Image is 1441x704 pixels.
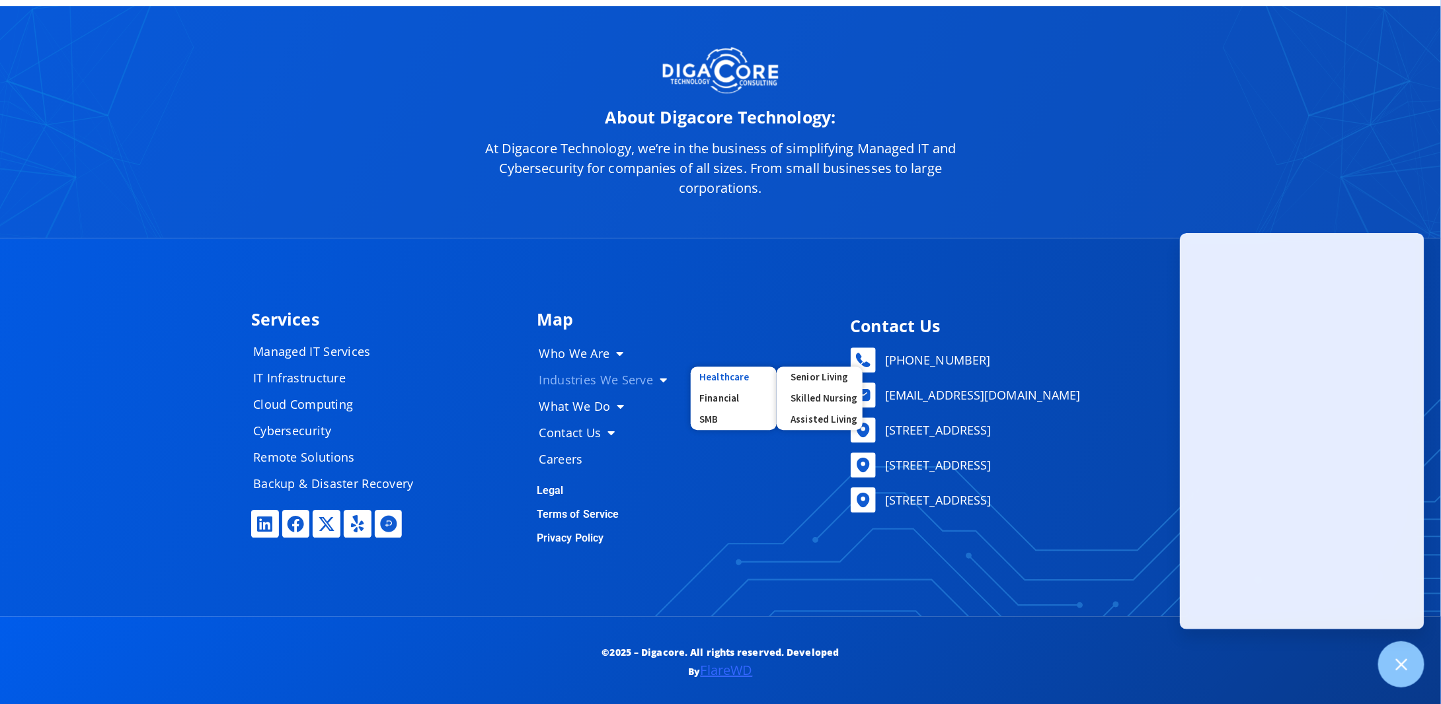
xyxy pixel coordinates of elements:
[240,417,438,444] a: Cybersecurity
[851,347,1183,372] a: [PHONE_NUMBER]
[537,484,564,497] a: Legal
[691,409,777,430] a: SMB
[537,532,604,544] a: Privacy Policy
[691,367,777,388] a: Healthcare
[526,419,691,446] a: Contact Us
[240,338,438,365] a: Managed IT Services
[851,417,1183,442] a: [STREET_ADDRESS]
[526,367,691,393] a: Industries We Serve
[882,490,992,510] span: [STREET_ADDRESS]
[573,643,869,682] p: ©2025 – Digacore. All rights reserved. Developed By
[463,109,978,125] h2: About Digacore Technology:
[777,388,863,409] a: Skilled Nursing
[882,420,992,440] span: [STREET_ADDRESS]
[882,385,1081,405] span: [EMAIL_ADDRESS][DOMAIN_NAME]
[777,409,863,430] a: Assisted Living
[240,470,438,497] a: Backup & Disaster Recovery
[240,365,438,391] a: IT Infrastructure
[537,508,619,520] a: Terms of Service
[1180,233,1424,629] iframe: Chatgenie Messenger
[526,340,691,367] a: Who We Are
[882,350,990,370] span: [PHONE_NUMBER]
[526,446,691,472] a: Careers
[777,367,863,388] a: Senior Living
[851,382,1183,407] a: [EMAIL_ADDRESS][DOMAIN_NAME]
[882,455,992,475] span: [STREET_ADDRESS]
[240,338,438,497] nav: Menu
[463,139,978,198] p: At Digacore Technology, we’re in the business of simplifying Managed IT and Cybersecurity for com...
[526,393,691,419] a: What We Do
[691,388,777,409] a: Financial
[851,487,1183,512] a: [STREET_ADDRESS]
[240,444,438,470] a: Remote Solutions
[851,318,1183,334] h4: Contact Us
[240,391,438,417] a: Cloud Computing
[662,46,779,96] img: DigaCore Technology Consulting
[691,367,777,430] ul: Industries We Serve
[526,340,691,472] nav: Menu
[851,452,1183,477] a: [STREET_ADDRESS]
[537,311,831,328] h4: Map
[251,311,524,328] h4: Services
[777,367,863,430] ul: Healthcare
[701,661,753,679] a: FlareWD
